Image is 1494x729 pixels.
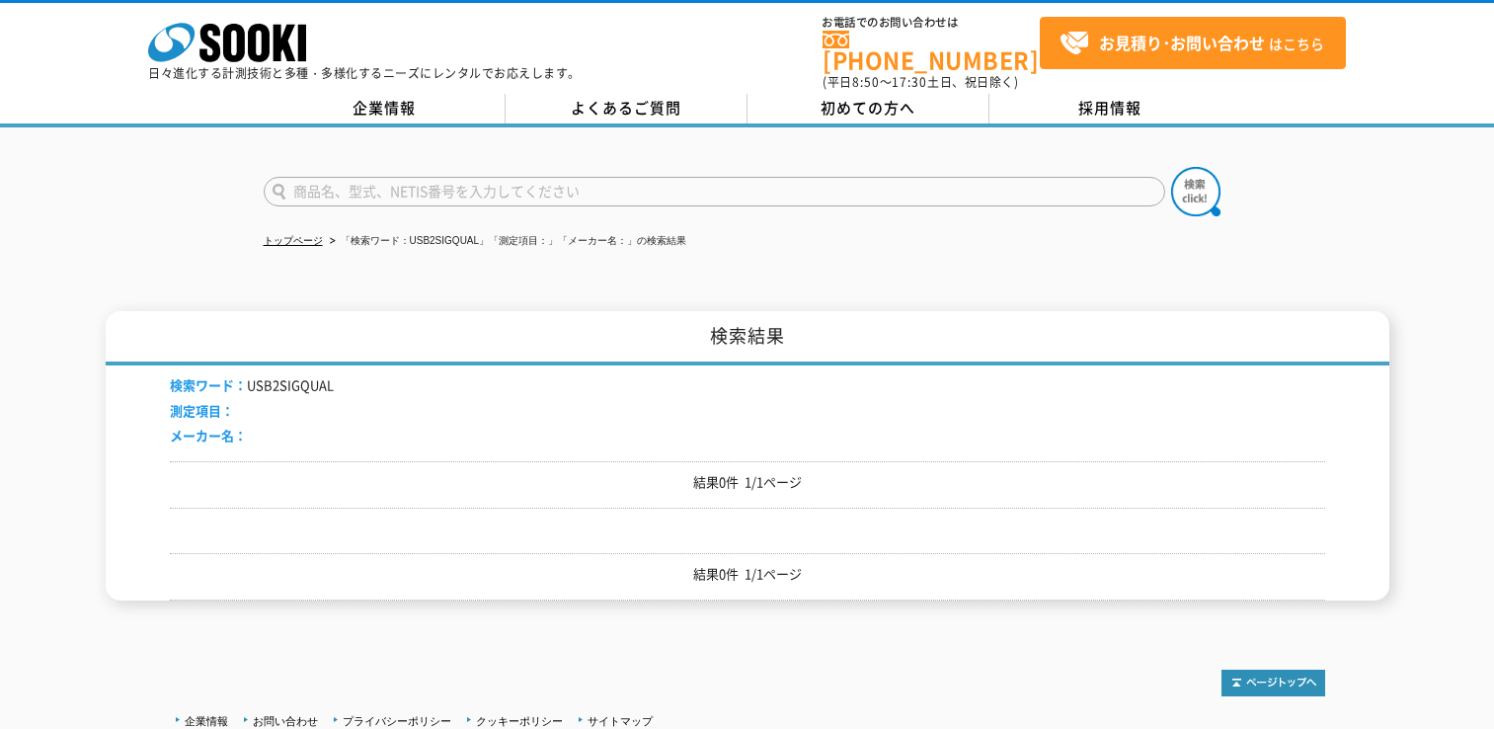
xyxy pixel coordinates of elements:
[823,17,1040,29] span: お電話でのお問い合わせは
[1060,29,1324,58] span: はこちら
[264,177,1165,206] input: 商品名、型式、NETIS番号を入力してください
[588,715,653,727] a: サイトマップ
[989,94,1231,123] a: 採用情報
[747,94,989,123] a: 初めての方へ
[1221,670,1325,696] img: トップページへ
[506,94,747,123] a: よくあるご質問
[823,73,1018,91] span: (平日 ～ 土日、祝日除く)
[170,375,334,396] li: USB2SIGQUAL
[1171,167,1220,216] img: btn_search.png
[821,97,915,119] span: 初めての方へ
[326,231,687,252] li: 「検索ワード：USB2SIGQUAL」「測定項目：」「メーカー名：」の検索結果
[1040,17,1346,69] a: お見積り･お問い合わせはこちら
[1099,31,1265,54] strong: お見積り･お問い合わせ
[170,426,247,445] span: メーカー名：
[343,715,451,727] a: プライバシーポリシー
[148,67,581,79] p: 日々進化する計測技術と多種・多様化するニーズにレンタルでお応えします。
[185,715,228,727] a: 企業情報
[253,715,318,727] a: お問い合わせ
[170,401,234,420] span: 測定項目：
[170,472,1325,493] p: 結果0件 1/1ページ
[170,564,1325,585] p: 結果0件 1/1ページ
[823,31,1040,71] a: [PHONE_NUMBER]
[170,375,247,394] span: 検索ワード：
[892,73,927,91] span: 17:30
[476,715,563,727] a: クッキーポリシー
[264,94,506,123] a: 企業情報
[264,235,323,246] a: トップページ
[106,311,1389,365] h1: 検索結果
[852,73,880,91] span: 8:50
